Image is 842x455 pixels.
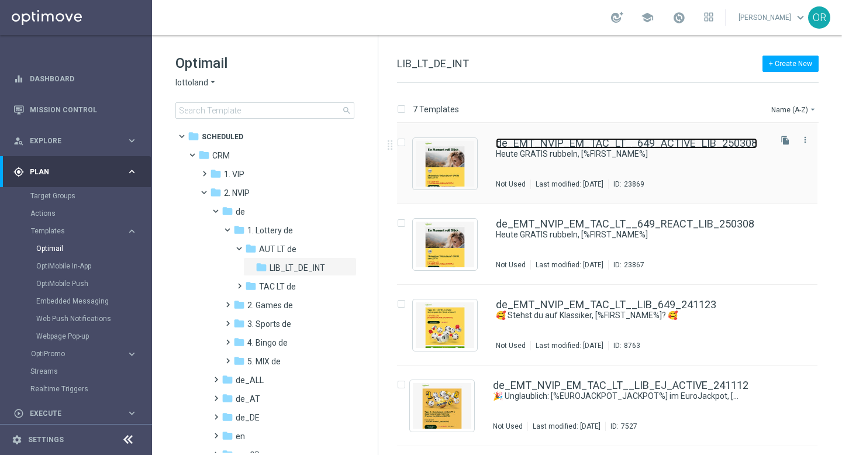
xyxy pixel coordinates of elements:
[30,367,122,376] a: Streams
[605,422,637,431] div: ID:
[247,225,293,236] span: 1. Lottery de
[397,57,469,70] span: LIB_LT_DE_INT
[233,355,245,367] i: folder
[175,54,354,73] h1: Optimail
[222,374,233,385] i: folder
[30,363,151,380] div: Streams
[496,260,526,270] div: Not Used
[247,319,291,329] span: 3. Sports de
[233,318,245,329] i: folder
[36,257,151,275] div: OptiMobile In-App
[30,380,151,398] div: Realtime Triggers
[496,138,757,149] a: de_EMT_NVIP_EM_TAC_LT__649_ACTIVE_LIB_250308
[212,150,230,161] span: CRM
[531,341,608,350] div: Last modified: [DATE]
[188,130,199,142] i: folder
[608,180,644,189] div: ID:
[36,328,151,345] div: Webpage Pop-up
[222,392,233,404] i: folder
[808,6,830,29] div: OR
[30,226,138,236] button: Templates keyboard_arrow_right
[198,149,210,161] i: folder
[413,383,471,429] img: 7527.jpeg
[493,422,523,431] div: Not Used
[126,135,137,146] i: keyboard_arrow_right
[30,63,137,94] a: Dashboard
[259,281,296,292] span: TAC LT de
[36,244,122,253] a: Optimail
[233,299,245,311] i: folder
[493,380,748,391] a: de_EMT_NVIP_EM_TAC_LT__LIB_EJ_ACTIVE_241112
[13,167,24,177] i: gps_fixed
[247,356,281,367] span: 5. MIX de
[342,106,351,115] span: search
[175,77,218,88] button: lottoland arrow_drop_down
[808,105,817,114] i: arrow_drop_down
[13,408,126,419] div: Execute
[496,299,716,310] a: de_EMT_NVIP_EM_TAC_LT__LIB_649_241123
[236,206,245,217] span: de
[416,141,474,187] img: 23869.jpeg
[770,102,819,116] button: Name (A-Z)arrow_drop_down
[31,350,115,357] span: OptiPromo
[36,275,151,292] div: OptiMobile Push
[496,341,526,350] div: Not Used
[30,209,122,218] a: Actions
[621,422,637,431] div: 7527
[208,77,218,88] i: arrow_drop_down
[222,205,233,217] i: folder
[13,409,138,418] div: play_circle_outline Execute keyboard_arrow_right
[236,412,260,423] span: de_DE
[778,133,793,148] button: file_copy
[30,191,122,201] a: Target Groups
[236,394,260,404] span: de_AT
[781,136,790,145] i: file_copy
[13,74,24,84] i: equalizer
[30,187,151,205] div: Target Groups
[30,349,138,359] div: OptiPromo keyboard_arrow_right
[799,133,811,147] button: more_vert
[126,408,137,419] i: keyboard_arrow_right
[224,188,250,198] span: 2. NVIP
[385,366,840,446] div: Press SPACE to select this row.
[36,310,151,328] div: Web Push Notifications
[36,292,151,310] div: Embedded Messaging
[13,408,24,419] i: play_circle_outline
[30,94,137,125] a: Mission Control
[528,422,605,431] div: Last modified: [DATE]
[608,341,640,350] div: ID:
[245,243,257,254] i: folder
[31,227,126,235] div: Templates
[13,105,138,115] button: Mission Control
[233,224,245,236] i: folder
[416,302,474,348] img: 8763.jpeg
[30,384,122,394] a: Realtime Triggers
[13,136,138,146] div: person_search Explore keyboard_arrow_right
[36,297,122,306] a: Embedded Messaging
[13,63,137,94] div: Dashboard
[256,261,267,273] i: folder
[13,167,138,177] button: gps_fixed Plan keyboard_arrow_right
[31,350,126,357] div: OptiPromo
[233,336,245,348] i: folder
[496,310,741,321] a: 🥰 Stehst du auf Klassiker, [%FIRST_NAME%]? 🥰
[126,226,137,237] i: keyboard_arrow_right
[493,391,768,402] div: 🎉 Unglaublich: [%EUROJACKPOT_JACKPOT%] im EuroJackpot, [%FIRST_NAME%]
[36,240,151,257] div: Optimail
[624,341,640,350] div: 8763
[30,222,151,345] div: Templates
[30,205,151,222] div: Actions
[13,167,126,177] div: Plan
[36,279,122,288] a: OptiMobile Push
[800,135,810,144] i: more_vert
[496,180,526,189] div: Not Used
[608,260,644,270] div: ID:
[496,229,768,240] div: Heute GRATIS rubbeln, [%FIRST_NAME%]
[247,300,293,311] span: 2. Games de
[30,410,126,417] span: Execute
[385,123,840,204] div: Press SPACE to select this row.
[36,261,122,271] a: OptiMobile In-App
